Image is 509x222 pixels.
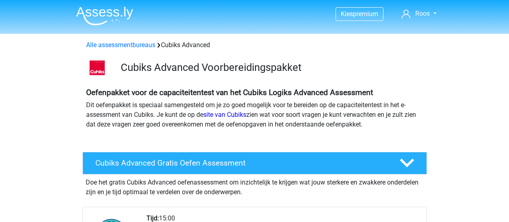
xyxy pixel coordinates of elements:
div: Doe het gratis Cubiks Advanced oefenassessment om inzichtelijk te krijgen wat jouw sterkere en zw... [82,174,427,197]
p: Dit oefenpakket is speciaal samengesteld om je zo goed mogelijk voor te bereiden op de capaciteit... [86,100,423,129]
a: Roos [398,9,439,19]
img: Assessly [76,6,133,25]
span: premium [353,10,378,18]
span: Kies [341,10,353,18]
b: Oefenpakket voor de capaciteitentest van het Cubiks Logiks Advanced Assessment [86,88,373,97]
a: site van Cubiks [203,111,246,118]
a: Cubiks Advanced Gratis Oefen Assessment [79,152,430,174]
b: Tijd: [146,214,159,222]
a: Kiespremium [336,8,383,19]
h3: Cubiks Advanced Voorbereidingspakket [121,61,420,74]
div: Cubiks Advanced [83,40,427,50]
h4: Cubiks Advanced Gratis Oefen Assessment [95,158,387,168]
span: Roos [415,10,430,17]
img: logo-cubiks-300x193.png [83,60,111,78]
a: Alle assessmentbureaus [86,41,155,49]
